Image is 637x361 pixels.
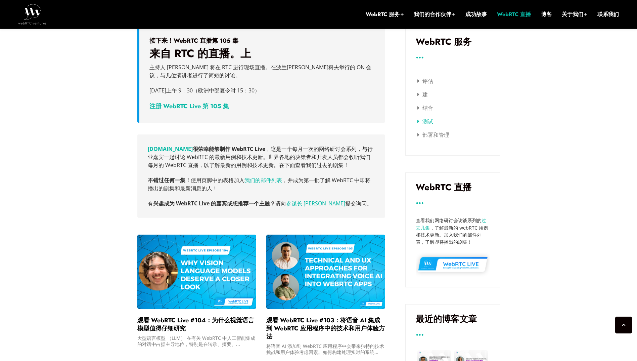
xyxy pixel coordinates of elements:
a: 联系我们 [597,11,619,18]
a: 我们的合作伙伴 [414,11,455,18]
a: 观看 WebRTC Live #104：为什么视觉语言模型值得仔细研究 [137,316,254,333]
h3: WebRTC 服务 [416,37,490,46]
a: WebRTC 服务 [366,11,404,18]
img: WebRTC.ventures [18,4,47,24]
a: 博客 [541,11,552,18]
div: 将语音 AI 添加到 WebRTC 应用程序中会带来独特的技术挑战和用户体验考虑因素。如何构建处理实时的系统 [266,343,385,355]
h3: WebRTC 直播 [416,183,490,192]
a: 关于我们 [562,11,587,18]
a: 加入我们的邮件列表 （opens in a new tab） [244,176,282,184]
h5: 接下来！WebRTC 直播第 105 集 [149,37,375,44]
a: 测试 [417,118,433,125]
a: WebRTC 直播 [497,11,531,18]
a: 评估 [417,77,433,85]
p: ，这是一个每月一次的网络研讨会系列，与行业嘉宾一起讨论 WebRTC 的最新用例和技术更新。世界各地的决策者和开发人员都会收听我们每月的 WebRTC 直播，以了解最新的用例和技术更新。在下面查... [148,145,375,169]
p: 有 请向 提交询问。 [148,199,375,207]
h3: ... [416,53,490,58]
font: [DATE]上午 9：30（欧洲中部夏令时 15：30） [149,87,260,94]
a: 观看 WebRTC Live #103：将语音 AI 集成到 WebRTC 应用程序中的技术和用户体验方法 [266,316,385,341]
a: 参谋长 [PERSON_NAME] [286,200,345,207]
h3: ... [416,198,490,203]
a: 建 [417,91,428,98]
p: 主持人 [PERSON_NAME] 将在 RTC 进行现场直播。在波兰[PERSON_NAME]科夫举行的 ON 会议，与几位演讲者进行了简短的讨论。 [149,63,375,79]
strong: 不错过任何一集！ [148,176,191,184]
img: 图像 [266,235,385,309]
a: 注册 WebRTC Live 第 105 集 [149,102,229,111]
h3: 来自 RTC 的直播。上 [149,47,375,61]
a: 结合 [417,104,433,112]
a: （在新标签页中打开） [148,145,193,153]
div: 查看我们网络研讨会访谈系列 的 ，了解最新的 webRTC 用例和技术更新。加入我们的邮件列表，了解即将播出的剧集！ [416,217,490,245]
h3: ... [416,330,490,335]
p: 使用页脚中的表格加入 ，并成为第一批了解 WebRTC 中即将播出的剧集和最新消息的人！ [148,176,375,192]
div: 大型语言模型 （LLM） 在有关 WebRTC 中人工智能集成的对话中占据主导地位，特别是在转录、摘要、 [137,335,256,347]
h3: 最近的博客文章 [416,315,490,323]
img: 图像 [137,235,256,309]
strong: 很荣幸能够制作 WebRTC Live [148,145,265,153]
strong: 兴趣成为 WebRTC Live 的嘉宾或想推荐一个主题？ [153,200,275,207]
a: 成功故事 [465,11,487,18]
a: 部署和管理 [417,131,449,138]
